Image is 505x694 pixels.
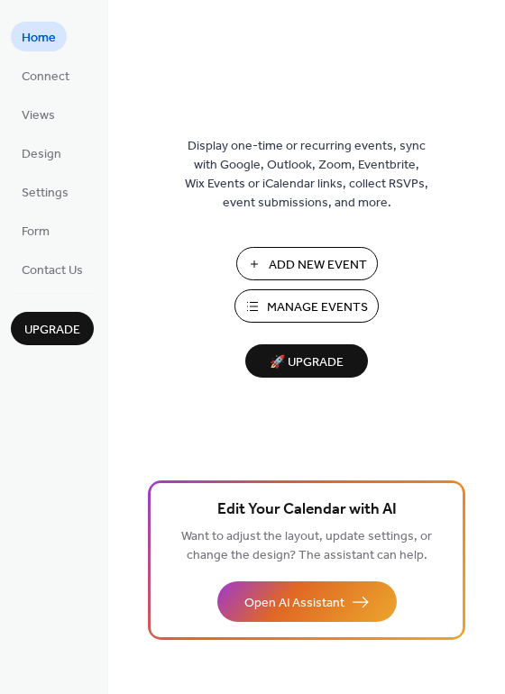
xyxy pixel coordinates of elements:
[217,581,397,622] button: Open AI Assistant
[244,594,344,613] span: Open AI Assistant
[217,498,397,523] span: Edit Your Calendar with AI
[269,256,367,275] span: Add New Event
[11,60,80,90] a: Connect
[11,99,66,129] a: Views
[234,289,379,323] button: Manage Events
[185,137,428,213] span: Display one-time or recurring events, sync with Google, Outlook, Zoom, Eventbrite, Wix Events or ...
[24,321,80,340] span: Upgrade
[22,184,69,203] span: Settings
[22,106,55,125] span: Views
[11,312,94,345] button: Upgrade
[11,22,67,51] a: Home
[22,29,56,48] span: Home
[11,254,94,284] a: Contact Us
[11,177,79,206] a: Settings
[22,68,69,87] span: Connect
[22,261,83,280] span: Contact Us
[236,247,378,280] button: Add New Event
[11,138,72,168] a: Design
[22,145,61,164] span: Design
[256,351,357,375] span: 🚀 Upgrade
[245,344,368,378] button: 🚀 Upgrade
[181,525,432,568] span: Want to adjust the layout, update settings, or change the design? The assistant can help.
[22,223,50,242] span: Form
[267,298,368,317] span: Manage Events
[11,215,60,245] a: Form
